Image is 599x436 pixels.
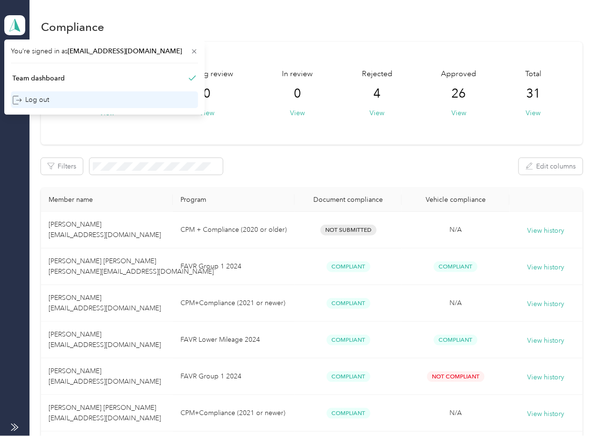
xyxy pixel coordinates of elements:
[519,158,583,175] button: Edit columns
[49,330,161,349] span: [PERSON_NAME] [EMAIL_ADDRESS][DOMAIN_NAME]
[49,220,161,239] span: [PERSON_NAME] [EMAIL_ADDRESS][DOMAIN_NAME]
[327,371,370,382] span: Compliant
[449,409,462,417] span: N/A
[449,299,462,307] span: N/A
[49,404,161,422] span: [PERSON_NAME] [PERSON_NAME] [EMAIL_ADDRESS][DOMAIN_NAME]
[173,285,295,322] td: CPM+Compliance (2021 or newer)
[528,409,565,419] button: View history
[41,188,173,212] th: Member name
[434,335,478,346] span: Compliant
[528,226,565,236] button: View history
[362,69,392,80] span: Rejected
[327,261,370,272] span: Compliant
[41,22,104,32] h1: Compliance
[528,262,565,273] button: View history
[451,108,466,118] button: View
[525,69,541,80] span: Total
[173,188,295,212] th: Program
[327,298,370,309] span: Compliant
[294,86,301,101] span: 0
[452,86,466,101] span: 26
[290,108,305,118] button: View
[327,335,370,346] span: Compliant
[49,367,161,386] span: [PERSON_NAME] [EMAIL_ADDRESS][DOMAIN_NAME]
[173,358,295,395] td: FAVR Group 1 2024
[449,226,462,234] span: N/A
[327,408,370,419] span: Compliant
[434,261,478,272] span: Compliant
[427,371,485,382] span: Not Compliant
[528,372,565,383] button: View history
[200,108,214,118] button: View
[68,47,182,55] span: [EMAIL_ADDRESS][DOMAIN_NAME]
[374,86,381,101] span: 4
[49,257,214,276] span: [PERSON_NAME] [PERSON_NAME] [PERSON_NAME][EMAIL_ADDRESS][DOMAIN_NAME]
[11,46,198,56] span: You’re signed in as
[526,108,541,118] button: View
[526,86,540,101] span: 31
[370,108,385,118] button: View
[320,225,377,236] span: Not Submitted
[173,395,295,432] td: CPM+Compliance (2021 or newer)
[180,69,233,80] span: Pending review
[203,86,210,101] span: 0
[173,212,295,248] td: CPM + Compliance (2020 or older)
[546,383,599,436] iframe: Everlance-gr Chat Button Frame
[173,322,295,358] td: FAVR Lower Mileage 2024
[12,95,49,105] div: Log out
[49,294,161,312] span: [PERSON_NAME] [EMAIL_ADDRESS][DOMAIN_NAME]
[302,196,394,204] div: Document compliance
[528,336,565,346] button: View history
[528,299,565,309] button: View history
[41,158,83,175] button: Filters
[173,248,295,285] td: FAVR Group 1 2024
[12,73,65,83] div: Team dashboard
[441,69,477,80] span: Approved
[409,196,501,204] div: Vehicle compliance
[282,69,313,80] span: In review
